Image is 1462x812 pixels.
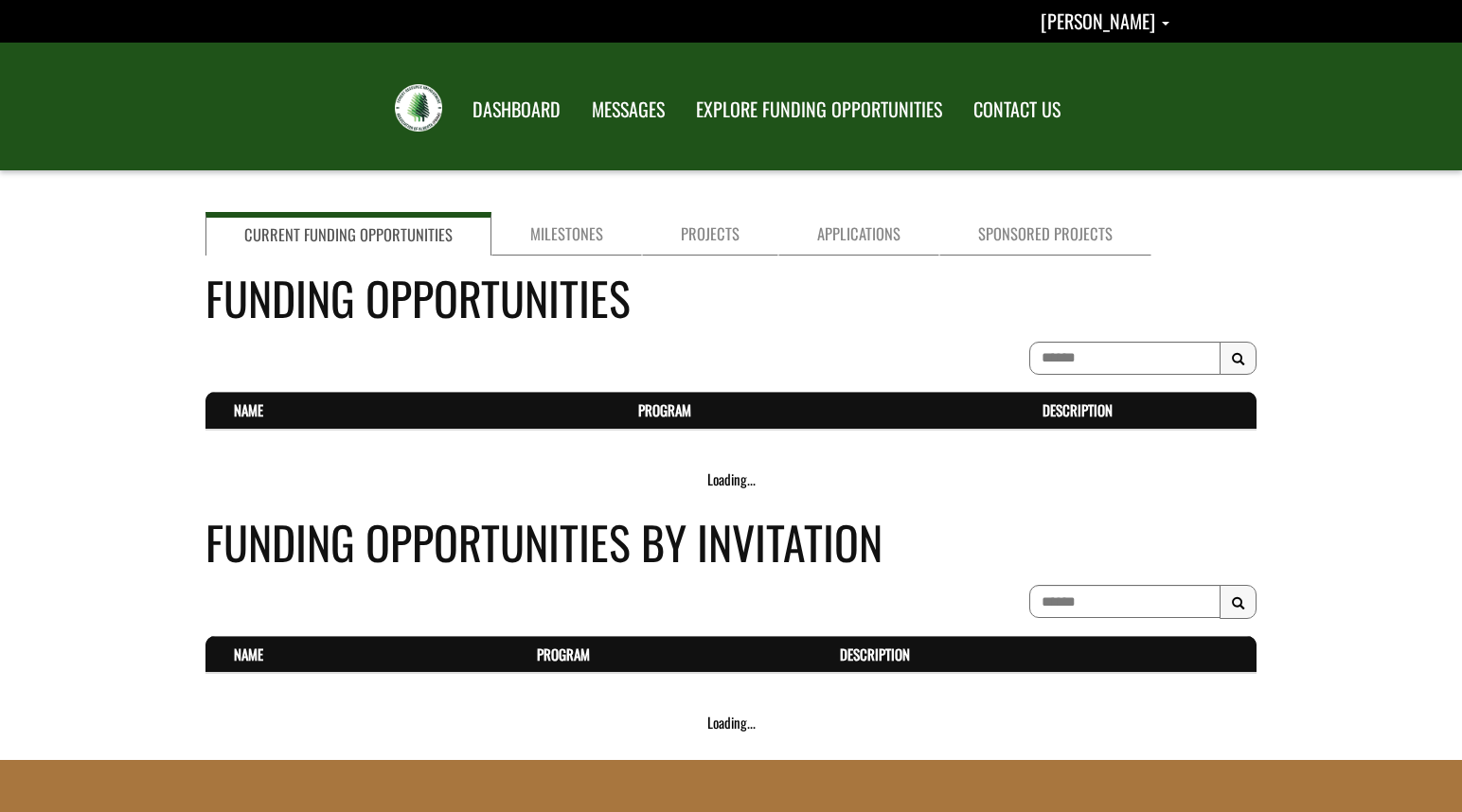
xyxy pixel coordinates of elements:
a: MESSAGES [578,86,679,133]
div: Loading... [205,469,1257,489]
a: Description [840,644,910,664]
h4: Funding Opportunities [205,264,1257,331]
input: To search on partial text, use the asterisk (*) wildcard character. [1029,585,1221,618]
a: Projects [642,212,778,256]
a: CONTACT US [959,86,1075,133]
a: Name [234,399,263,420]
img: FRIAA Submissions Portal [395,84,442,132]
span: [PERSON_NAME] [1041,7,1155,35]
a: EXPLORE FUNDING OPPORTUNITIES [682,86,956,133]
div: Loading... [205,713,1257,733]
a: Program [638,399,691,420]
nav: Main Navigation [455,80,1075,133]
a: Description [1043,399,1113,420]
a: Program [537,644,590,664]
a: Current Funding Opportunities [205,212,491,256]
a: Applications [778,212,939,256]
a: Milestones [491,212,642,256]
button: Search Results [1220,585,1257,619]
button: Search Results [1220,342,1257,376]
a: DASHBOARD [458,86,575,133]
th: Actions [1216,636,1257,673]
a: Name [234,644,263,664]
h4: Funding Opportunities By Invitation [205,508,1257,575]
a: Sponsored Projects [939,212,1151,256]
a: Nicole Galambos [1041,7,1169,35]
input: To search on partial text, use the asterisk (*) wildcard character. [1029,342,1221,375]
